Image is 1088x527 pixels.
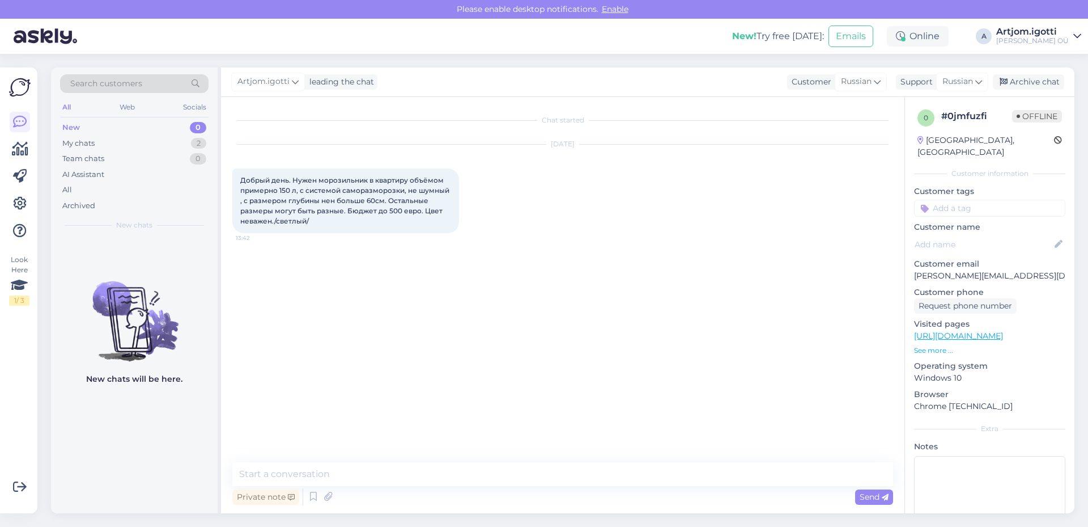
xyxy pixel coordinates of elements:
[914,185,1065,197] p: Customer tags
[240,176,451,225] span: Добрый день. Нужен морозильник в квартиру объёмом примерно 150 л, с системой саморазморозки, не ш...
[191,138,206,149] div: 2
[914,331,1003,341] a: [URL][DOMAIN_NAME]
[70,78,142,90] span: Search customers
[914,360,1065,372] p: Operating system
[232,139,893,149] div: [DATE]
[887,26,949,47] div: Online
[896,76,933,88] div: Support
[237,75,290,88] span: Artjom.igotti
[914,221,1065,233] p: Customer name
[232,115,893,125] div: Chat started
[1012,110,1062,123] span: Offline
[62,153,104,165] div: Team chats
[51,261,218,363] img: No chats
[914,258,1065,270] p: Customer email
[190,153,206,165] div: 0
[732,31,756,41] b: New!
[190,122,206,133] div: 0
[181,100,209,115] div: Socials
[117,100,137,115] div: Web
[62,122,80,133] div: New
[914,318,1065,330] p: Visited pages
[9,296,29,306] div: 1 / 3
[860,492,889,502] span: Send
[914,270,1065,282] p: [PERSON_NAME][EMAIL_ADDRESS][DOMAIN_NAME]
[914,372,1065,384] p: Windows 10
[993,74,1064,90] div: Archive chat
[914,345,1065,356] p: See more ...
[976,28,992,44] div: A
[914,298,1017,314] div: Request phone number
[86,373,182,385] p: New chats will be here.
[914,168,1065,179] div: Customer information
[62,184,72,196] div: All
[914,424,1065,434] div: Extra
[941,109,1012,123] div: # 0jmfuzfi
[598,4,632,14] span: Enable
[914,286,1065,298] p: Customer phone
[942,75,973,88] span: Russian
[914,441,1065,453] p: Notes
[924,113,928,122] span: 0
[9,255,29,306] div: Look Here
[996,36,1069,45] div: [PERSON_NAME] OÜ
[9,77,31,98] img: Askly Logo
[305,76,374,88] div: leading the chat
[996,27,1081,45] a: Artjom.igotti[PERSON_NAME] OÜ
[828,26,873,47] button: Emails
[732,29,824,43] div: Try free [DATE]:
[62,200,95,212] div: Archived
[996,27,1069,36] div: Artjom.igotti
[914,389,1065,400] p: Browser
[914,400,1065,412] p: Chrome [TECHNICAL_ID]
[917,134,1054,158] div: [GEOGRAPHIC_DATA], [GEOGRAPHIC_DATA]
[787,76,831,88] div: Customer
[236,234,278,242] span: 13:42
[915,238,1052,251] input: Add name
[60,100,73,115] div: All
[116,220,152,230] span: New chats
[914,200,1065,217] input: Add a tag
[62,169,104,180] div: AI Assistant
[841,75,872,88] span: Russian
[232,490,299,505] div: Private note
[62,138,95,149] div: My chats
